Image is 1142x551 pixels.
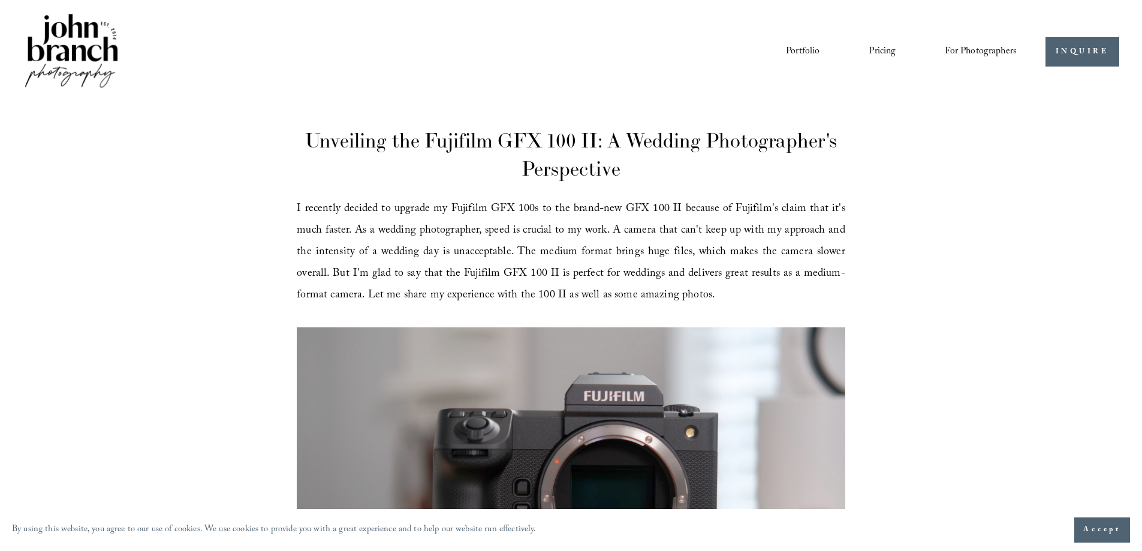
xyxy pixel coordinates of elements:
[945,43,1017,61] span: For Photographers
[869,41,896,62] a: Pricing
[12,522,537,539] p: By using this website, you agree to our use of cookies. We use cookies to provide you with a grea...
[297,200,845,305] span: I recently decided to upgrade my Fujifilm GFX 100s to the brand-new GFX 100 II because of Fujifil...
[786,41,819,62] a: Portfolio
[945,41,1017,62] a: folder dropdown
[1045,37,1119,67] a: INQUIRE
[1074,517,1130,543] button: Accept
[23,11,120,92] img: John Branch IV Photography
[297,127,845,183] h1: Unveiling the Fujifilm GFX 100 II: A Wedding Photographer's Perspective
[1083,524,1121,536] span: Accept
